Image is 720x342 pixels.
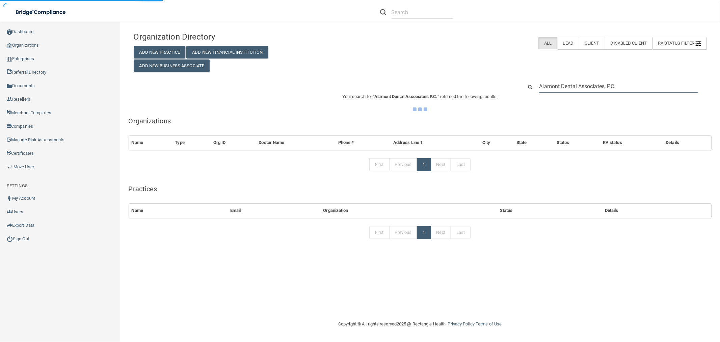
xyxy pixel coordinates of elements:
img: organization-icon.f8decf85.png [7,43,12,48]
input: Search [539,80,698,93]
a: Terms of Use [476,321,502,326]
h5: Practices [129,185,712,193]
a: Next [431,158,451,171]
th: City [480,136,514,150]
span: RA Status Filter [658,41,701,46]
th: Org ID [211,136,256,150]
th: Doctor Name [256,136,336,150]
a: Next [431,226,451,239]
img: ic-search.3b580494.png [380,9,386,15]
img: briefcase.64adab9b.png [7,164,14,170]
img: ic_power_dark.7ecde6b1.png [7,236,13,242]
th: RA status [600,136,663,150]
label: Disabled Client [605,37,652,49]
th: Name [129,136,172,150]
img: ajax-loader.4d491dd7.gif [413,107,427,111]
img: bridge_compliance_login_screen.278c3ca4.svg [10,5,72,19]
a: First [369,226,390,239]
h5: Organizations [129,117,712,125]
th: Address Line 1 [391,136,480,150]
h4: Organization Directory [134,32,318,41]
label: All [538,37,557,49]
iframe: Drift Widget Chat Controller [604,295,712,321]
img: ic_user_dark.df1a06c3.png [7,196,12,201]
button: Add New Business Associate [134,59,210,72]
img: icon-filter@2x.21656d0b.png [696,41,701,46]
th: Organization [320,204,497,218]
th: Details [663,136,711,150]
button: Add New Practice [134,46,186,58]
label: Client [579,37,605,49]
a: 1 [417,226,431,239]
span: Alamont Dental Associates, P.C. [374,94,437,99]
p: Your search for " " returned the following results: [129,93,712,101]
th: Phone # [336,136,391,150]
a: Last [451,158,471,171]
a: Privacy Policy [448,321,475,326]
img: ic_reseller.de258add.png [7,97,12,102]
label: Lead [557,37,579,49]
input: Search [391,6,453,19]
img: ic_dashboard_dark.d01f4a41.png [7,29,12,35]
img: icon-users.e205127d.png [7,209,12,215]
a: Last [451,226,471,239]
img: enterprise.0d942306.png [7,57,12,62]
th: Status [554,136,600,150]
div: Copyright © All rights reserved 2025 @ Rectangle Health | | [297,313,543,335]
img: icon-export.b9366987.png [7,223,12,228]
th: Email [228,204,321,218]
a: Previous [389,226,418,239]
img: icon-documents.8dae5593.png [7,83,12,89]
button: Add New Financial Institution [186,46,268,58]
a: 1 [417,158,431,171]
a: First [369,158,390,171]
th: Name [129,204,228,218]
th: State [514,136,554,150]
th: Status [497,204,602,218]
label: SETTINGS [7,182,28,190]
a: Previous [389,158,418,171]
th: Type [172,136,211,150]
th: Details [602,204,711,218]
